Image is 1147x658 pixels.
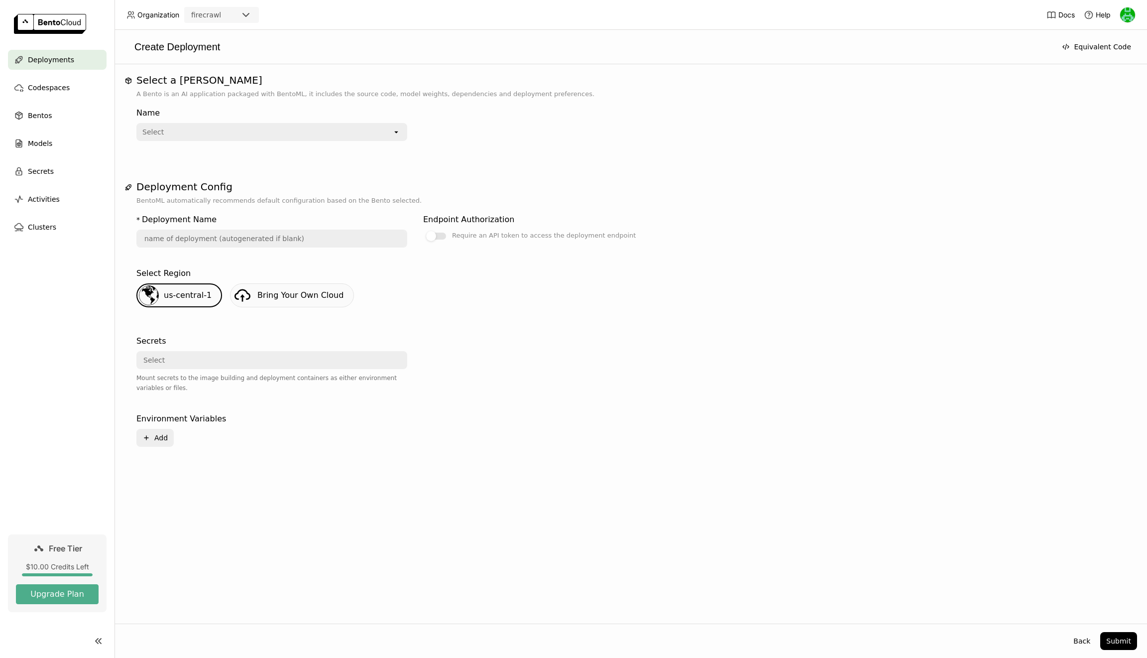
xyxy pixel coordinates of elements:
[14,14,86,34] img: logo
[137,231,406,247] input: name of deployment (autogenerated if blank)
[136,74,1125,86] h1: Select a [PERSON_NAME]
[1067,632,1096,650] button: Back
[136,373,407,393] div: Mount secrets to the image building and deployment containers as either environment variables or ...
[136,89,1125,99] p: A Bento is an AI application packaged with BentoML, it includes the source code, model weights, d...
[1046,10,1075,20] a: Docs
[8,133,107,153] a: Models
[1096,10,1111,19] span: Help
[230,283,354,307] a: Bring Your Own Cloud
[8,106,107,126] a: Bentos
[164,290,212,300] span: us-central-1
[136,283,222,307] div: us-central-1
[28,110,52,122] span: Bentos
[136,429,174,447] button: Add
[137,10,179,19] span: Organization
[28,221,56,233] span: Clusters
[8,50,107,70] a: Deployments
[143,355,165,365] div: Select
[452,230,636,242] div: Require an API token to access the deployment endpoint
[1058,10,1075,19] span: Docs
[8,217,107,237] a: Clusters
[16,584,99,604] button: Upgrade Plan
[136,181,1125,193] h1: Deployment Config
[136,413,226,425] div: Environment Variables
[28,193,60,205] span: Activities
[28,137,52,149] span: Models
[142,214,217,226] div: Deployment Name
[8,534,107,612] a: Free Tier$10.00 Credits LeftUpgrade Plan
[28,165,54,177] span: Secrets
[392,128,400,136] svg: open
[49,543,82,553] span: Free Tier
[136,267,191,279] div: Select Region
[1100,632,1137,650] button: Submit
[423,214,514,226] div: Endpoint Authorization
[142,434,150,442] svg: Plus
[1120,7,1135,22] img: Thomas Kosmas
[28,54,74,66] span: Deployments
[124,40,1052,54] div: Create Deployment
[8,78,107,98] a: Codespaces
[136,335,166,347] div: Secrets
[1084,10,1111,20] div: Help
[136,196,1125,206] p: BentoML automatically recommends default configuration based on the Bento selected.
[28,82,70,94] span: Codespaces
[8,189,107,209] a: Activities
[222,10,223,20] input: Selected firecrawl.
[16,562,99,571] div: $10.00 Credits Left
[142,127,164,137] div: Select
[257,290,344,300] span: Bring Your Own Cloud
[1056,38,1137,56] button: Equivalent Code
[8,161,107,181] a: Secrets
[136,107,407,119] div: Name
[191,10,221,20] div: firecrawl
